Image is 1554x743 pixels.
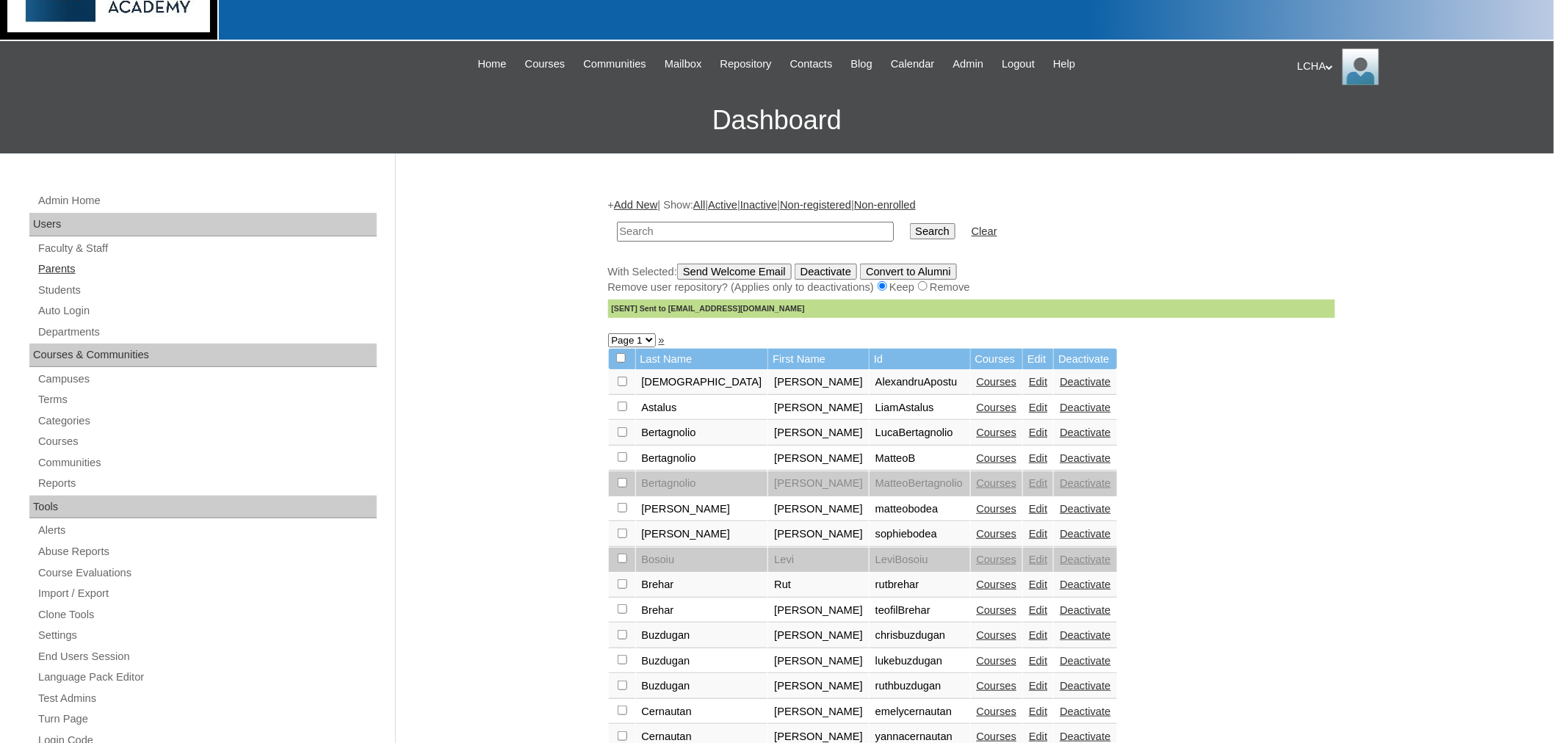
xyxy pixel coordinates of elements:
span: Calendar [891,56,934,73]
td: [PERSON_NAME] [636,522,768,547]
div: With Selected: [608,264,1335,318]
a: Students [37,281,377,300]
span: Communities [583,56,646,73]
a: Departments [37,323,377,341]
a: Campuses [37,370,377,388]
a: Settings [37,626,377,645]
a: Deactivate [1060,402,1110,413]
input: Search [617,222,894,242]
a: » [659,334,665,346]
a: Alerts [37,521,377,540]
a: Turn Page [37,710,377,728]
img: LCHA Admin [1342,48,1379,85]
a: Courses [977,402,1017,413]
td: Astalus [636,396,768,421]
div: + | Show: | | | | [608,197,1335,318]
a: Logout [994,56,1042,73]
a: Admin [946,56,991,73]
td: lukebuzdugan [870,649,970,674]
a: Courses [518,56,573,73]
td: LiamAstalus [870,396,970,421]
a: Edit [1029,579,1047,590]
a: Contacts [783,56,840,73]
a: Add New [614,199,657,211]
td: chrisbuzdugan [870,623,970,648]
a: Courses [977,477,1017,489]
td: [PERSON_NAME] [768,522,869,547]
td: [PERSON_NAME] [768,421,869,446]
a: Courses [977,604,1017,616]
td: Brehar [636,598,768,623]
h3: Dashboard [7,87,1547,153]
span: Help [1053,56,1075,73]
div: Tools [29,496,377,519]
td: Courses [971,349,1023,370]
td: Brehar [636,573,768,598]
a: Admin Home [37,192,377,210]
td: [PERSON_NAME] [768,649,869,674]
a: Edit [1029,655,1047,667]
td: Buzdugan [636,674,768,699]
a: Import / Export [37,584,377,603]
td: MatteoB [870,446,970,471]
a: Calendar [883,56,942,73]
a: Home [471,56,514,73]
a: Course Evaluations [37,564,377,582]
a: Edit [1029,376,1047,388]
input: Search [910,223,955,239]
a: Courses [977,655,1017,667]
td: [PERSON_NAME] [636,497,768,522]
td: matteobodea [870,497,970,522]
a: Deactivate [1060,629,1110,641]
input: Deactivate [795,264,857,280]
a: Deactivate [1060,604,1110,616]
td: emelycernautan [870,700,970,725]
a: Deactivate [1060,452,1110,464]
a: Deactivate [1060,731,1110,742]
a: Courses [977,706,1017,717]
a: Communities [37,454,377,472]
td: [PERSON_NAME] [768,674,869,699]
span: Repository [720,56,772,73]
td: Last Name [636,349,768,370]
a: Reports [37,474,377,493]
span: Blog [851,56,872,73]
a: Edit [1029,680,1047,692]
a: Edit [1029,477,1047,489]
a: Deactivate [1060,477,1110,489]
td: Id [870,349,970,370]
span: Mailbox [665,56,702,73]
td: Bosoiu [636,548,768,573]
a: Courses [977,629,1017,641]
a: Clone Tools [37,606,377,624]
a: Edit [1029,604,1047,616]
a: Abuse Reports [37,543,377,561]
td: [PERSON_NAME] [768,497,869,522]
td: [PERSON_NAME] [768,471,869,496]
td: [DEMOGRAPHIC_DATA] [636,370,768,395]
a: Edit [1029,503,1047,515]
td: [PERSON_NAME] [768,598,869,623]
a: Non-registered [780,199,851,211]
a: Courses [977,452,1017,464]
a: Categories [37,412,377,430]
a: Deactivate [1060,706,1110,717]
div: LCHA [1298,48,1539,85]
td: sophiebodea [870,522,970,547]
td: [PERSON_NAME] [768,700,869,725]
td: ruthbuzdugan [870,674,970,699]
td: rutbrehar [870,573,970,598]
td: Rut [768,573,869,598]
a: End Users Session [37,648,377,666]
td: [PERSON_NAME] [768,370,869,395]
a: Courses [37,432,377,451]
td: Edit [1023,349,1053,370]
a: Deactivate [1060,655,1110,667]
div: [SENT] Sent to [EMAIL_ADDRESS][DOMAIN_NAME] [608,300,1335,318]
a: Courses [977,427,1017,438]
a: Edit [1029,629,1047,641]
span: Contacts [790,56,833,73]
a: Edit [1029,427,1047,438]
a: Inactive [740,199,778,211]
a: Help [1046,56,1083,73]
